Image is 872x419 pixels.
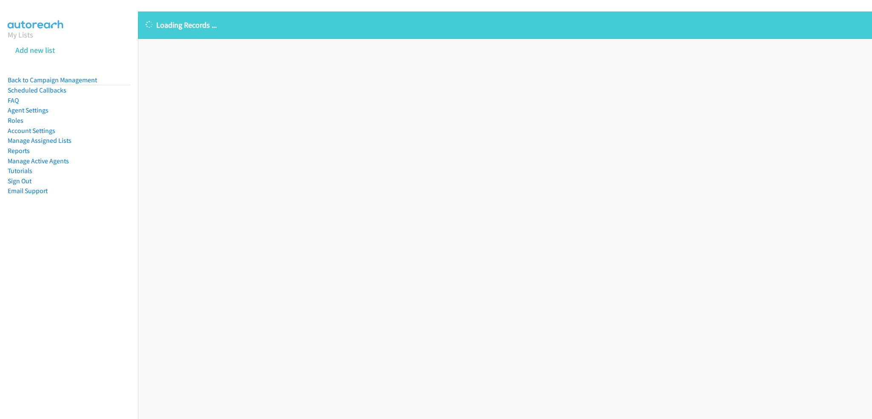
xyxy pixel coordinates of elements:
a: Back to Campaign Management [8,76,97,84]
a: Scheduled Callbacks [8,86,66,94]
a: Tutorials [8,167,32,175]
a: Manage Assigned Lists [8,136,72,144]
a: Reports [8,147,30,155]
a: Sign Out [8,177,32,185]
a: Email Support [8,187,48,195]
a: Agent Settings [8,106,49,114]
a: Roles [8,116,23,124]
a: FAQ [8,96,19,104]
p: Loading Records ... [146,19,864,31]
a: Manage Active Agents [8,157,69,165]
a: Account Settings [8,127,55,135]
a: Add new list [15,45,55,55]
a: My Lists [8,30,33,40]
